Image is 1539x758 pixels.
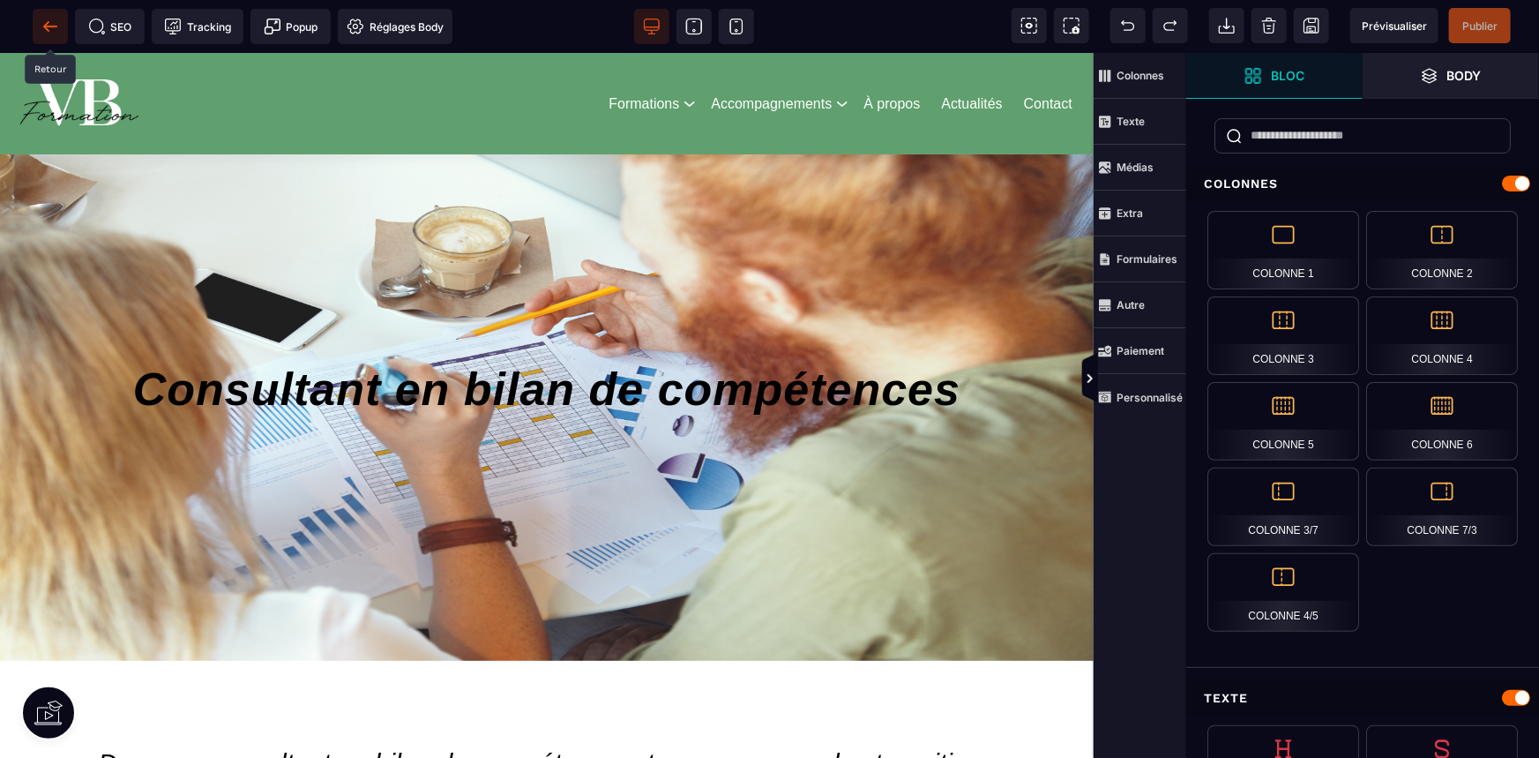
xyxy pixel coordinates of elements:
div: Colonne 1 [1207,211,1359,289]
span: Capture d'écran [1054,8,1089,43]
span: Popup [264,18,318,35]
span: Autre [1094,282,1186,328]
a: Actualités [941,40,1002,63]
span: Texte [1094,99,1186,145]
span: Devenez consultant en bilan de compétences [98,695,631,724]
span: Code de suivi [152,9,243,44]
span: Afficher les vues [1186,353,1204,406]
div: Colonne 3 [1207,296,1359,375]
span: Ouvrir les calques [1363,53,1539,99]
span: Réglages Body [347,18,444,35]
span: Nettoyage [1251,8,1287,43]
div: Colonne 2 [1366,211,1518,289]
div: Colonne 7/3 [1366,468,1518,546]
strong: Personnalisé [1117,391,1183,404]
span: Tracking [164,18,231,35]
div: Colonne 6 [1366,382,1518,461]
strong: Body [1447,69,1482,82]
span: Retour [33,9,68,44]
div: Texte [1186,682,1539,715]
strong: Bloc [1271,69,1304,82]
div: Colonnes [1186,168,1539,200]
span: Médias [1094,145,1186,191]
strong: Autre [1117,298,1145,311]
span: Aperçu [1350,8,1438,43]
span: Défaire [1110,8,1146,43]
strong: Paiement [1117,344,1164,357]
span: Extra [1094,191,1186,236]
strong: Formulaires [1117,252,1177,266]
span: Ouvrir les blocs [1186,53,1363,99]
a: Accompagnements [711,40,832,63]
span: Formulaires [1094,236,1186,282]
span: Voir tablette [676,9,712,44]
strong: Extra [1117,206,1143,220]
span: Créer une alerte modale [250,9,331,44]
span: Voir les composants [1012,8,1047,43]
div: Colonne 5 [1207,382,1359,461]
span: Personnalisé [1094,374,1186,420]
span: SEO [88,18,132,35]
span: Colonnes [1094,53,1186,99]
a: À propos [863,40,920,63]
span: Métadata SEO [75,9,145,44]
span: Voir mobile [719,9,754,44]
img: 86a4aa658127570b91344bfc39bbf4eb_Blanc_sur_fond_vert.png [15,8,144,94]
span: Voir bureau [634,9,669,44]
span: Enregistrer [1294,8,1329,43]
strong: Colonnes [1117,69,1164,82]
span: Rétablir [1153,8,1188,43]
strong: Texte [1117,115,1145,128]
div: Colonne 4/5 [1207,553,1359,632]
span: Publier [1462,19,1498,33]
span: Enregistrer le contenu [1449,8,1511,43]
span: Consultant en bilan de compétences [133,311,960,362]
span: Paiement [1094,328,1186,374]
div: Colonne 4 [1366,296,1518,375]
a: Contact [1024,40,1072,63]
strong: Médias [1117,161,1154,174]
span: Prévisualiser [1362,19,1427,33]
span: Importer [1209,8,1244,43]
span: Favicon [338,9,452,44]
div: Colonne 3/7 [1207,468,1359,546]
a: Formations [609,40,679,63]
